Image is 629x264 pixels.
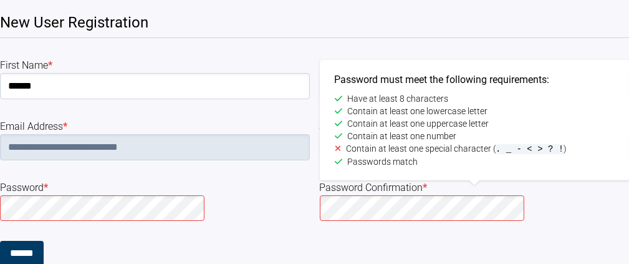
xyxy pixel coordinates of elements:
abbr: required [367,59,372,71]
abbr: required [63,120,67,132]
span: . _ - < > ? ! [496,144,564,154]
li: Contain at least one uppercase letter [335,117,615,130]
li: Contain at least one number [335,130,615,142]
abbr: required [48,59,52,71]
abbr: required [44,182,48,193]
li: Have at least 8 characters [335,92,615,105]
li: Contain at least one special character ( ) [335,142,615,155]
h3: Password must meet the following requirements: [335,72,615,87]
li: Contain at least one lowercase letter [335,105,615,117]
abbr: required [423,182,428,193]
li: Passwords match [335,155,615,168]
